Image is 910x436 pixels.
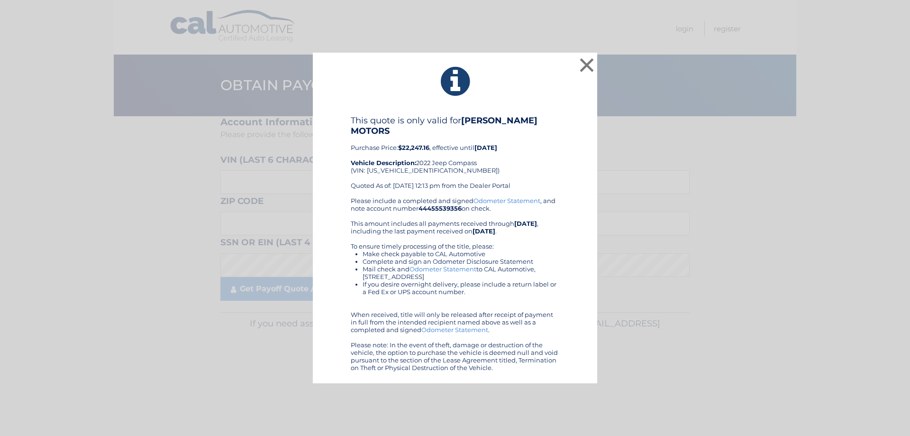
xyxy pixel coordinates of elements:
[363,265,559,280] li: Mail check and to CAL Automotive, [STREET_ADDRESS]
[577,56,596,74] button: ×
[514,220,537,227] b: [DATE]
[351,159,416,167] strong: Vehicle Description:
[363,258,559,265] li: Complete and sign an Odometer Disclosure Statement
[473,227,495,235] b: [DATE]
[474,144,497,151] b: [DATE]
[351,197,559,371] div: Please include a completed and signed , and note account number on check. This amount includes al...
[398,144,429,151] b: $22,247.16
[473,197,540,204] a: Odometer Statement
[351,115,537,136] b: [PERSON_NAME] MOTORS
[419,204,462,212] b: 44455539356
[351,115,559,136] h4: This quote is only valid for
[421,326,488,334] a: Odometer Statement
[363,250,559,258] li: Make check payable to CAL Automotive
[409,265,476,273] a: Odometer Statement
[363,280,559,296] li: If you desire overnight delivery, please include a return label or a Fed Ex or UPS account number.
[351,115,559,197] div: Purchase Price: , effective until 2022 Jeep Compass (VIN: [US_VEHICLE_IDENTIFICATION_NUMBER]) Quo...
